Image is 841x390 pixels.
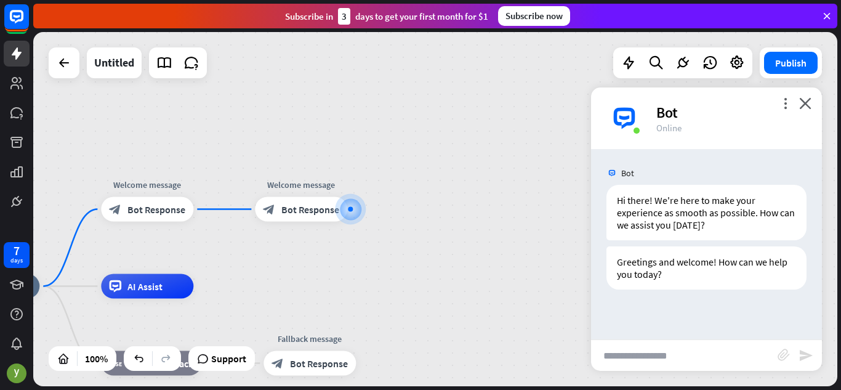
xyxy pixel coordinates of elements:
[211,349,246,368] span: Support
[272,357,284,370] i: block_bot_response
[92,179,203,191] div: Welcome message
[14,245,20,256] div: 7
[799,348,813,363] i: send
[778,349,790,361] i: block_attachment
[263,203,275,216] i: block_bot_response
[254,333,365,345] div: Fallback message
[94,47,134,78] div: Untitled
[281,203,339,216] span: Bot Response
[606,246,807,290] div: Greetings and welcome! How can we help you today?
[799,97,811,109] i: close
[109,203,121,216] i: block_bot_response
[81,349,111,368] div: 100%
[656,122,807,134] div: Online
[10,256,23,265] div: days
[127,203,185,216] span: Bot Response
[606,185,807,240] div: Hi there! We're here to make your experience as smooth as possible. How can we assist you [DATE]?
[10,5,47,42] button: Open LiveChat chat widget
[621,168,634,179] span: Bot
[246,179,356,191] div: Welcome message
[764,52,818,74] button: Publish
[290,357,348,370] span: Bot Response
[498,6,570,26] div: Subscribe now
[109,357,122,370] i: block_fallback
[338,8,350,25] div: 3
[656,103,807,122] div: Bot
[4,242,30,268] a: 7 days
[779,97,791,109] i: more_vert
[285,8,488,25] div: Subscribe in days to get your first month for $1
[127,280,163,293] span: AI Assist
